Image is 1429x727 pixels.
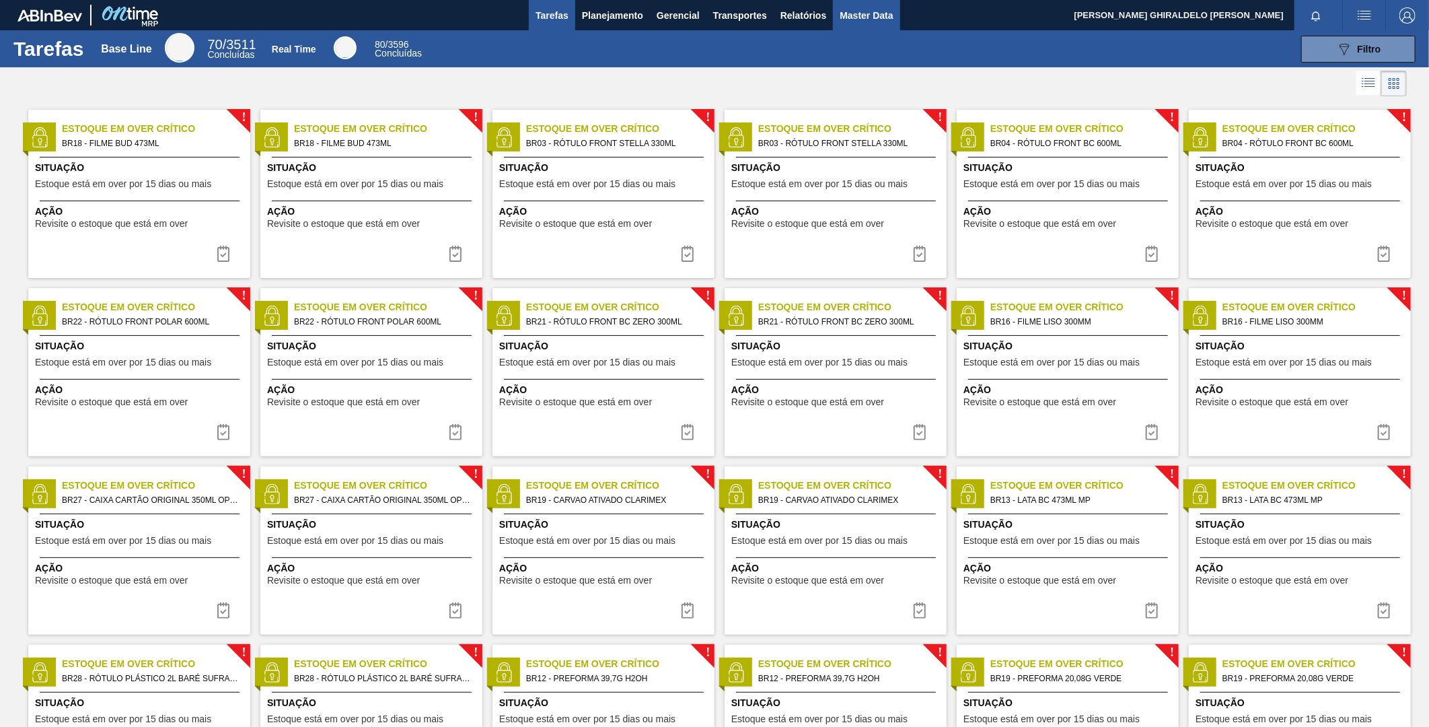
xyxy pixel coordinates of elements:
[1144,246,1160,262] img: icon-task complete
[731,536,908,546] span: Estoque está em over por 15 dias ou mais
[1301,36,1416,63] button: Filtro
[499,179,675,189] span: Estoque está em over por 15 dias ou mais
[242,291,246,301] span: !
[375,40,422,58] div: Real Time
[267,357,443,368] span: Estoque está em over por 15 dias ou mais
[62,136,240,151] span: BR18 - FILME BUD 473ML
[13,41,84,57] h1: Tarefas
[1196,179,1372,189] span: Estoque está em over por 15 dias ou mais
[439,419,472,446] div: Completar tarefa: 30249538
[1402,291,1406,301] span: !
[731,576,884,586] span: Revisite o estoque que está em over
[1136,419,1168,446] div: Completar tarefa: 30249540
[439,240,472,267] button: icon-task complete
[474,648,478,658] span: !
[526,657,714,671] span: Estoque em Over Crítico
[207,597,240,624] button: icon-task complete
[35,696,247,710] span: Situação
[958,127,978,147] img: status
[215,602,231,619] img: icon-task complete
[963,205,1175,219] span: Ação
[474,112,478,123] span: !
[499,205,711,219] span: Ação
[272,44,316,55] div: Real Time
[671,597,704,624] div: Completar tarefa: 30249542
[1196,397,1348,407] span: Revisite o estoque que está em over
[1170,648,1174,658] span: !
[1358,44,1381,55] span: Filtro
[294,136,472,151] span: BR18 - FILME BUD 473ML
[35,383,247,397] span: Ação
[731,205,943,219] span: Ação
[958,484,978,504] img: status
[1368,240,1400,267] div: Completar tarefa: 30249537
[990,657,1179,671] span: Estoque em Over Crítico
[499,714,675,724] span: Estoque está em over por 15 dias ou mais
[1136,597,1168,624] div: Completar tarefa: 30249543
[294,479,482,493] span: Estoque em Over Crítico
[35,536,211,546] span: Estoque está em over por 15 dias ou mais
[758,479,947,493] span: Estoque em Over Crítico
[1170,469,1174,479] span: !
[267,561,479,576] span: Ação
[267,161,479,175] span: Situação
[262,662,282,683] img: status
[1368,419,1400,446] div: Completar tarefa: 30249540
[671,597,704,624] button: icon-task complete
[758,300,947,314] span: Estoque em Over Crítico
[963,714,1140,724] span: Estoque está em over por 15 dias ou mais
[207,240,240,267] div: Completar tarefa: 30249535
[35,219,188,229] span: Revisite o estoque que está em over
[963,397,1116,407] span: Revisite o estoque que está em over
[963,696,1175,710] span: Situação
[1190,127,1210,147] img: status
[1381,71,1407,96] div: Visão em Cards
[526,122,714,136] span: Estoque em Over Crítico
[1222,671,1400,686] span: BR19 - PREFORMA 20,08G VERDE
[731,219,884,229] span: Revisite o estoque que está em over
[938,112,942,123] span: !
[375,39,386,50] span: 80
[35,357,211,368] span: Estoque está em over por 15 dias ou mais
[207,419,240,446] div: Completar tarefa: 30249538
[1196,561,1407,576] span: Ação
[294,671,472,686] span: BR28 - RÓTULO PLÁSTICO 2L BARÉ SUFRAMA AH
[1170,112,1174,123] span: !
[680,424,696,440] img: icon-task complete
[267,179,443,189] span: Estoque está em over por 15 dias ou mais
[439,419,472,446] button: icon-task complete
[17,9,82,22] img: TNhmsLtSVTkK8tSr43FrP2fwEKptu5GPRR3wAAAABJRU5ErkJggg==
[526,493,704,508] span: BR19 - CARVAO ATIVADO CLARIMEX
[30,306,50,326] img: status
[1196,219,1348,229] span: Revisite o estoque que está em over
[1196,536,1372,546] span: Estoque está em over por 15 dias ou mais
[499,576,652,586] span: Revisite o estoque que está em over
[963,161,1175,175] span: Situação
[499,696,711,710] span: Situação
[526,136,704,151] span: BR03 - RÓTULO FRONT STELLA 330ML
[208,39,256,59] div: Base Line
[30,662,50,683] img: status
[1294,6,1338,25] button: Notificações
[671,240,704,267] div: Completar tarefa: 30249536
[731,714,908,724] span: Estoque está em over por 15 dias ou mais
[375,39,409,50] span: / 3596
[208,37,223,52] span: 70
[526,300,714,314] span: Estoque em Over Crítico
[1222,300,1411,314] span: Estoque em Over Crítico
[1196,518,1407,532] span: Situação
[713,7,767,24] span: Transportes
[963,561,1175,576] span: Ação
[904,240,936,267] button: icon-task complete
[62,300,250,314] span: Estoque em Over Crítico
[726,127,746,147] img: status
[582,7,643,24] span: Planejamento
[990,671,1168,686] span: BR19 - PREFORMA 20,08G VERDE
[499,536,675,546] span: Estoque está em over por 15 dias ou mais
[1368,597,1400,624] div: Completar tarefa: 30249543
[35,518,247,532] span: Situação
[499,161,711,175] span: Situação
[1196,357,1372,368] span: Estoque está em over por 15 dias ou mais
[963,518,1175,532] span: Situação
[1376,602,1392,619] img: icon-task complete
